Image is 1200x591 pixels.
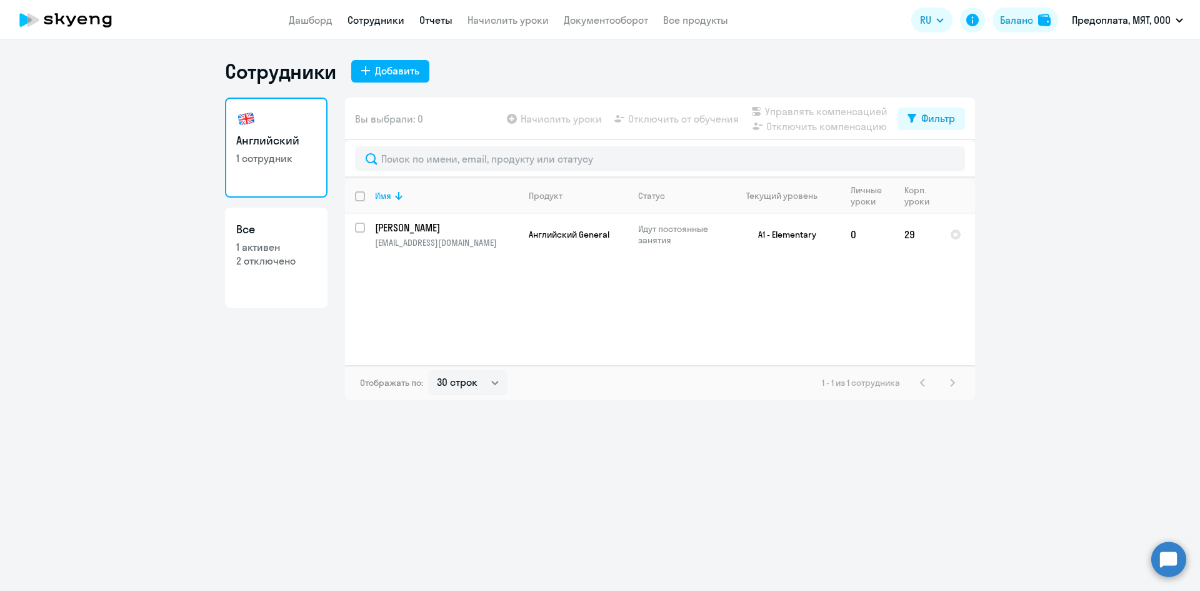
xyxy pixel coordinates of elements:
p: Предоплата, МЯТ, ООО [1072,13,1171,28]
h3: Английский [236,133,316,149]
div: Имя [375,190,391,201]
td: 0 [841,214,894,255]
button: Добавить [351,60,429,83]
a: Отчеты [419,14,452,26]
a: Все1 активен2 отключено [225,208,327,308]
div: Статус [638,190,724,201]
img: balance [1038,14,1051,26]
p: Идут постоянные занятия [638,223,724,246]
div: Фильтр [921,111,955,126]
span: Английский General [529,229,609,240]
span: Вы выбрали: 0 [355,111,423,126]
div: Корп. уроки [904,184,931,207]
p: 1 сотрудник [236,151,316,165]
div: Баланс [1000,13,1033,28]
a: Начислить уроки [467,14,549,26]
div: Корп. уроки [904,184,939,207]
td: A1 - Elementary [724,214,841,255]
p: [PERSON_NAME] [375,221,516,235]
div: Текущий уровень [746,190,817,201]
a: Сотрудники [347,14,404,26]
div: Личные уроки [851,184,894,207]
div: Текущий уровень [734,190,840,201]
a: Дашборд [289,14,332,26]
h1: Сотрудники [225,59,336,84]
input: Поиск по имени, email, продукту или статусу [355,146,965,171]
div: Имя [375,190,518,201]
button: RU [911,8,952,33]
p: 1 активен [236,240,316,254]
a: Документооборот [564,14,648,26]
span: 1 - 1 из 1 сотрудника [822,377,900,388]
div: Продукт [529,190,562,201]
td: 29 [894,214,940,255]
a: Английский1 сотрудник [225,98,327,198]
button: Балансbalance [992,8,1058,33]
div: Продукт [529,190,627,201]
span: RU [920,13,931,28]
h3: Все [236,221,316,238]
div: Статус [638,190,665,201]
p: [EMAIL_ADDRESS][DOMAIN_NAME] [375,237,518,248]
button: Предоплата, МЯТ, ООО [1066,5,1189,35]
a: [PERSON_NAME] [375,221,518,235]
button: Фильтр [897,108,965,130]
a: Все продукты [663,14,728,26]
p: 2 отключено [236,254,316,268]
img: english [236,109,256,129]
div: Добавить [375,63,419,78]
div: Личные уроки [851,184,886,207]
span: Отображать по: [360,377,423,388]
